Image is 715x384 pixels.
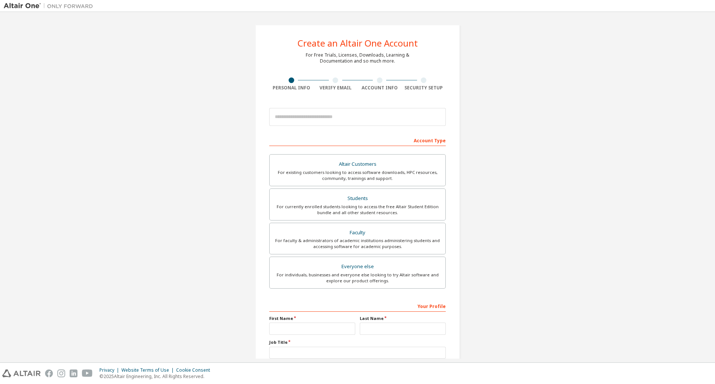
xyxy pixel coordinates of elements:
label: Job Title [269,339,446,345]
div: For faculty & administrators of academic institutions administering students and accessing softwa... [274,238,441,250]
img: Altair One [4,2,97,10]
div: Cookie Consent [176,367,214,373]
img: youtube.svg [82,369,93,377]
img: linkedin.svg [70,369,77,377]
img: altair_logo.svg [2,369,41,377]
label: First Name [269,315,355,321]
div: Privacy [99,367,121,373]
div: For Free Trials, Licenses, Downloads, Learning & Documentation and so much more. [306,52,409,64]
div: Personal Info [269,85,314,91]
div: Create an Altair One Account [298,39,418,48]
img: facebook.svg [45,369,53,377]
p: © 2025 Altair Engineering, Inc. All Rights Reserved. [99,373,214,380]
div: Your Profile [269,300,446,312]
div: For individuals, businesses and everyone else looking to try Altair software and explore our prod... [274,272,441,284]
div: Students [274,193,441,204]
label: Last Name [360,315,446,321]
div: Website Terms of Use [121,367,176,373]
img: instagram.svg [57,369,65,377]
div: Security Setup [402,85,446,91]
div: Account Type [269,134,446,146]
div: Altair Customers [274,159,441,169]
div: Account Info [357,85,402,91]
div: Verify Email [314,85,358,91]
div: For existing customers looking to access software downloads, HPC resources, community, trainings ... [274,169,441,181]
div: For currently enrolled students looking to access the free Altair Student Edition bundle and all ... [274,204,441,216]
div: Faculty [274,228,441,238]
div: Everyone else [274,261,441,272]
